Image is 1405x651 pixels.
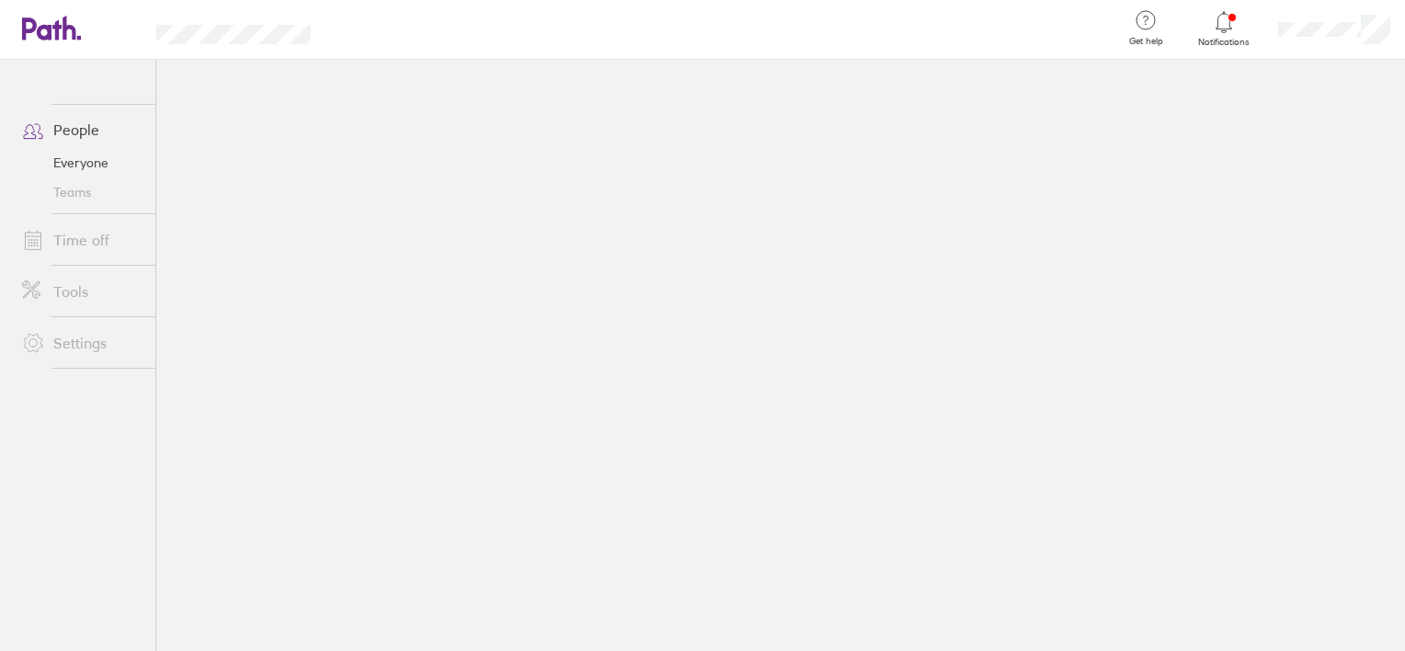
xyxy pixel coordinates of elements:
a: Time off [7,222,155,258]
a: Teams [7,177,155,207]
span: Notifications [1194,37,1254,48]
span: Get help [1116,36,1176,47]
a: Everyone [7,148,155,177]
a: Notifications [1194,9,1254,48]
a: Settings [7,325,155,361]
a: People [7,111,155,148]
a: Tools [7,273,155,310]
